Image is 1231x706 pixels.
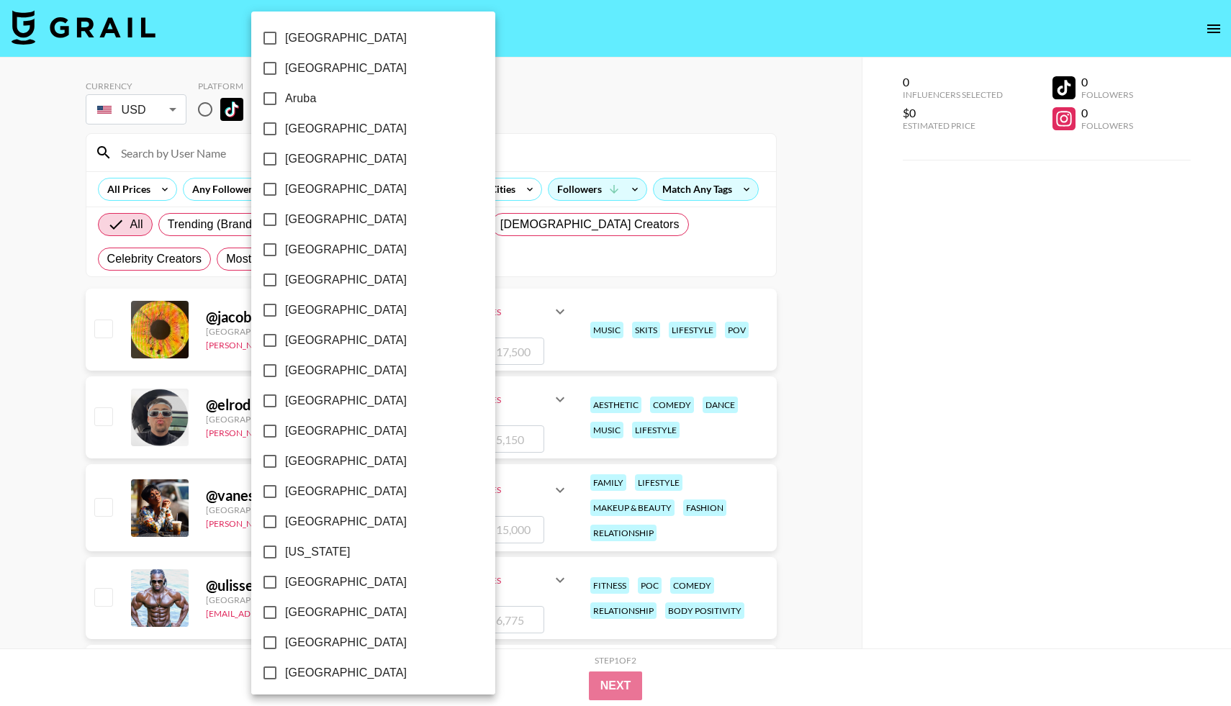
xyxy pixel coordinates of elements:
[285,30,407,47] span: [GEOGRAPHIC_DATA]
[285,453,407,470] span: [GEOGRAPHIC_DATA]
[285,422,407,440] span: [GEOGRAPHIC_DATA]
[285,543,351,561] span: [US_STATE]
[285,362,407,379] span: [GEOGRAPHIC_DATA]
[285,90,316,107] span: Aruba
[285,120,407,137] span: [GEOGRAPHIC_DATA]
[285,513,407,530] span: [GEOGRAPHIC_DATA]
[285,241,407,258] span: [GEOGRAPHIC_DATA]
[285,211,407,228] span: [GEOGRAPHIC_DATA]
[285,150,407,168] span: [GEOGRAPHIC_DATA]
[285,392,407,409] span: [GEOGRAPHIC_DATA]
[285,302,407,319] span: [GEOGRAPHIC_DATA]
[285,60,407,77] span: [GEOGRAPHIC_DATA]
[285,332,407,349] span: [GEOGRAPHIC_DATA]
[285,574,407,591] span: [GEOGRAPHIC_DATA]
[285,181,407,198] span: [GEOGRAPHIC_DATA]
[285,483,407,500] span: [GEOGRAPHIC_DATA]
[285,271,407,289] span: [GEOGRAPHIC_DATA]
[285,664,407,682] span: [GEOGRAPHIC_DATA]
[1159,634,1214,689] iframe: Drift Widget Chat Controller
[285,604,407,621] span: [GEOGRAPHIC_DATA]
[285,634,407,651] span: [GEOGRAPHIC_DATA]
